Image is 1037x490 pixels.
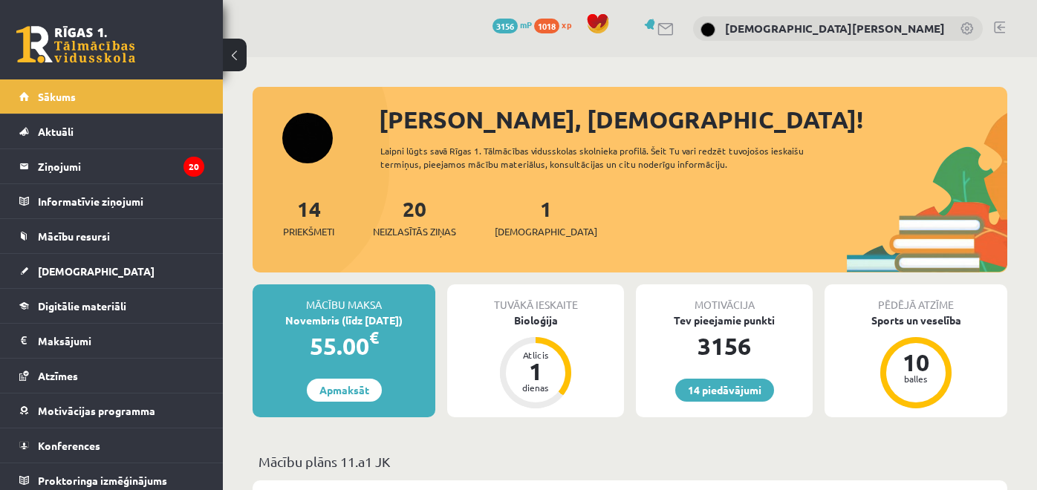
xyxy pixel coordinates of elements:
[562,19,571,30] span: xp
[16,26,135,63] a: Rīgas 1. Tālmācības vidusskola
[19,359,204,393] a: Atzīmes
[38,404,155,417] span: Motivācijas programma
[253,328,435,364] div: 55.00
[825,313,1007,411] a: Sports un veselība 10 balles
[19,254,204,288] a: [DEMOGRAPHIC_DATA]
[19,324,204,358] a: Maksājumi
[493,19,532,30] a: 3156 mP
[447,284,624,313] div: Tuvākā ieskaite
[636,284,813,313] div: Motivācija
[636,328,813,364] div: 3156
[675,379,774,402] a: 14 piedāvājumi
[373,224,456,239] span: Neizlasītās ziņas
[493,19,518,33] span: 3156
[19,149,204,183] a: Ziņojumi20
[19,114,204,148] a: Aktuāli
[447,313,624,411] a: Bioloģija Atlicis 1 dienas
[38,229,110,243] span: Mācību resursi
[700,22,715,37] img: Kristiāna Hofmane
[38,90,76,103] span: Sākums
[19,219,204,253] a: Mācību resursi
[253,313,435,328] div: Novembris (līdz [DATE])
[183,157,204,177] i: 20
[283,224,334,239] span: Priekšmeti
[825,313,1007,328] div: Sports un veselība
[725,21,945,36] a: [DEMOGRAPHIC_DATA][PERSON_NAME]
[380,144,833,171] div: Laipni lūgts savā Rīgas 1. Tālmācības vidusskolas skolnieka profilā. Šeit Tu vari redzēt tuvojošo...
[38,324,204,358] legend: Maksājumi
[520,19,532,30] span: mP
[38,149,204,183] legend: Ziņojumi
[369,327,379,348] span: €
[259,451,1001,471] p: Mācību plāns 11.a1 JK
[513,383,558,392] div: dienas
[38,369,78,382] span: Atzīmes
[283,195,334,239] a: 14Priekšmeti
[19,289,204,323] a: Digitālie materiāli
[513,359,558,383] div: 1
[38,474,167,487] span: Proktoringa izmēģinājums
[447,313,624,328] div: Bioloģija
[495,195,597,239] a: 1[DEMOGRAPHIC_DATA]
[894,374,938,383] div: balles
[19,393,204,428] a: Motivācijas programma
[38,125,74,138] span: Aktuāli
[19,184,204,218] a: Informatīvie ziņojumi
[19,428,204,463] a: Konferences
[534,19,579,30] a: 1018 xp
[894,350,938,374] div: 10
[38,264,155,278] span: [DEMOGRAPHIC_DATA]
[19,79,204,114] a: Sākums
[38,184,204,218] legend: Informatīvie ziņojumi
[38,439,100,452] span: Konferences
[495,224,597,239] span: [DEMOGRAPHIC_DATA]
[253,284,435,313] div: Mācību maksa
[38,299,126,313] span: Digitālie materiāli
[307,379,382,402] a: Apmaksāt
[379,102,1007,137] div: [PERSON_NAME], [DEMOGRAPHIC_DATA]!
[636,313,813,328] div: Tev pieejamie punkti
[373,195,456,239] a: 20Neizlasītās ziņas
[825,284,1007,313] div: Pēdējā atzīme
[534,19,559,33] span: 1018
[513,350,558,359] div: Atlicis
